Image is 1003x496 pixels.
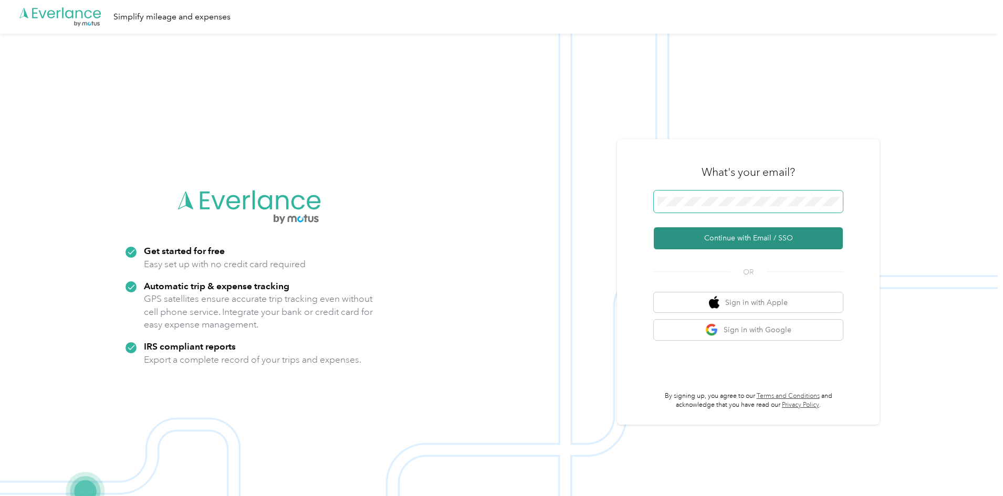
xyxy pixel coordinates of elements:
[709,296,719,309] img: apple logo
[782,401,819,409] a: Privacy Policy
[144,353,361,366] p: Export a complete record of your trips and expenses.
[144,341,236,352] strong: IRS compliant reports
[654,320,843,340] button: google logoSign in with Google
[654,227,843,249] button: Continue with Email / SSO
[730,267,767,278] span: OR
[705,323,718,336] img: google logo
[144,280,289,291] strong: Automatic trip & expense tracking
[113,10,231,24] div: Simplify mileage and expenses
[144,292,373,331] p: GPS satellites ensure accurate trip tracking even without cell phone service. Integrate your bank...
[144,258,306,271] p: Easy set up with no credit card required
[654,392,843,410] p: By signing up, you agree to our and acknowledge that you have read our .
[702,165,795,180] h3: What's your email?
[757,392,820,400] a: Terms and Conditions
[654,292,843,313] button: apple logoSign in with Apple
[144,245,225,256] strong: Get started for free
